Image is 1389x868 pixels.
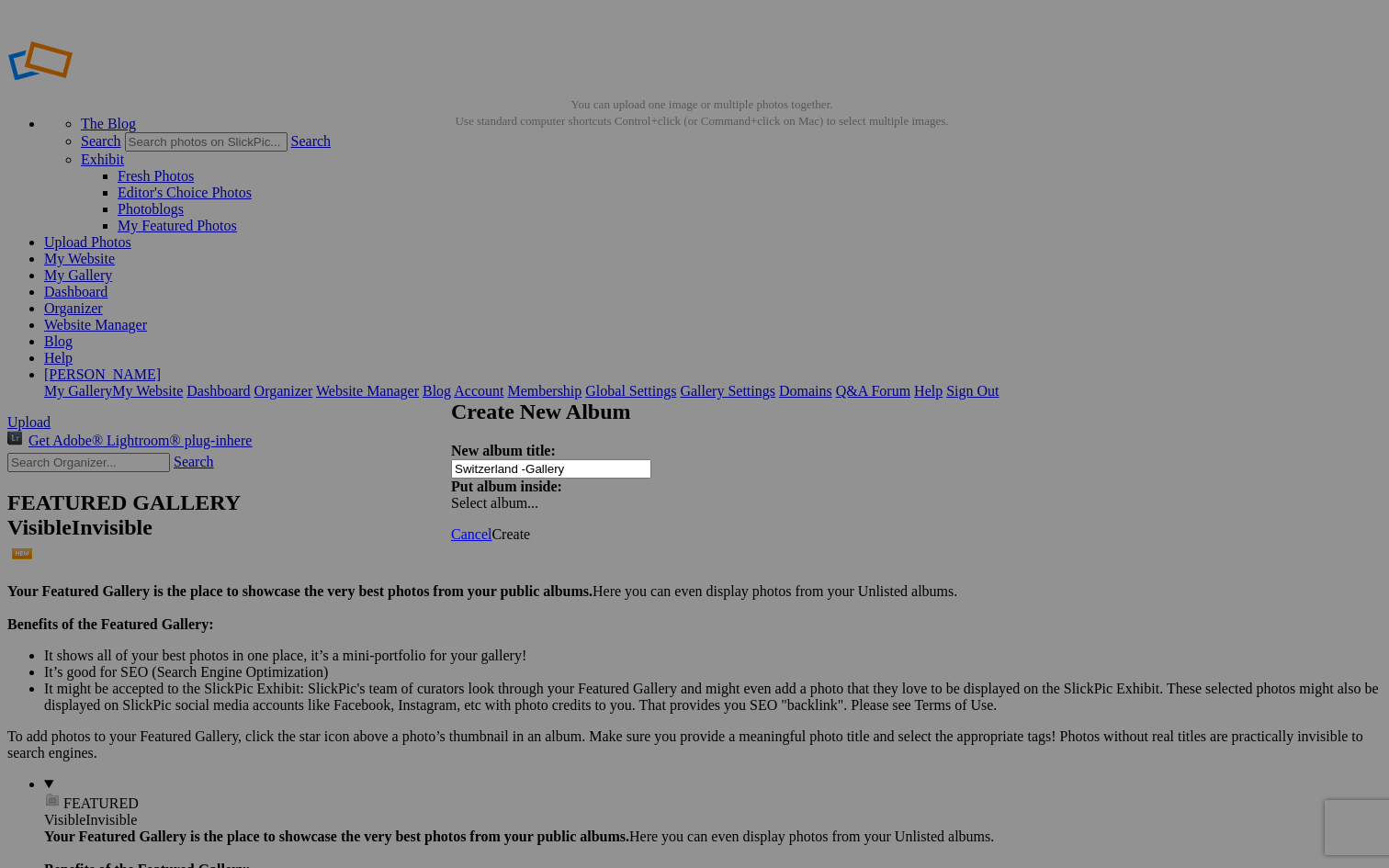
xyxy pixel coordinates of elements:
a: Cancel [451,526,491,542]
span: Select album... [451,495,538,511]
strong: New album title: [451,443,556,458]
strong: Put album inside: [451,479,562,494]
h2: Create New Album [451,400,938,424]
span: Create [491,526,530,542]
